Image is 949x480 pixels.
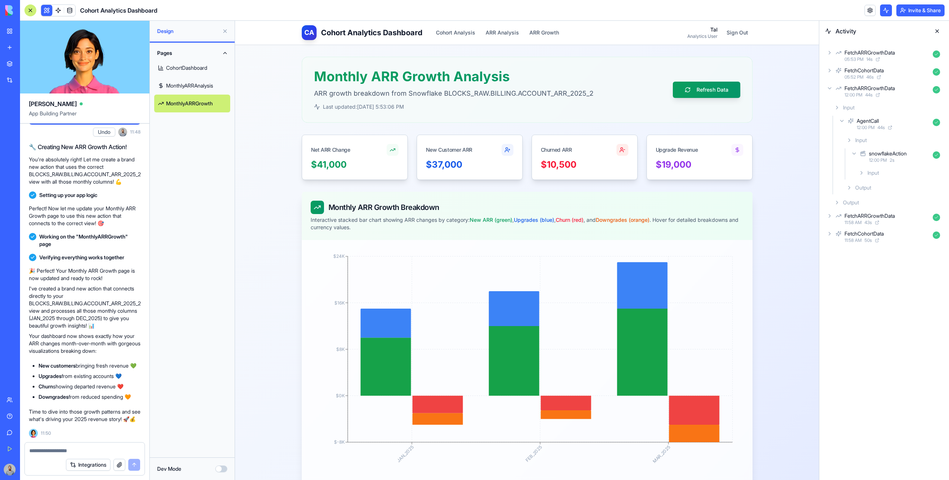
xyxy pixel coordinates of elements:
label: Dev Mode [157,465,181,473]
a: MonthlyARRGrowth [154,95,230,112]
span: Churn (red) [321,196,348,202]
span: 44 s [877,125,885,131]
span: Churn [301,458,314,464]
div: Tal [452,5,483,13]
span: Design [157,27,219,35]
p: Time to dive into those growth patterns and see what's driving your 2025 revenue story! 🚀💰 [29,408,140,423]
a: MonthlyARRAnalysis [154,77,230,95]
tspan: JAN_2025 [161,424,180,443]
span: Downgrades [324,458,351,464]
tspan: $16K [99,279,110,285]
div: Interactive stacked bar chart showing ARR changes by category: , , , and . Hover for detailed bre... [76,195,509,210]
span: 11:58 AM [844,237,862,243]
li: from reduced spending 🧡 [39,393,140,401]
h1: Cohort Analytics Dashboard [86,7,188,17]
div: Upgrade Revenue [421,125,463,133]
span: 05:53 PM [844,56,863,62]
span: Upgrades (blue) [279,196,319,202]
span: New ARR [240,458,259,464]
span: Setting up your app logic [39,191,97,199]
span: [PERSON_NAME] [29,99,77,108]
tspan: $-8K [99,418,110,424]
span: Output [855,184,871,191]
span: Cohort Analytics Dashboard [80,6,158,15]
span: 11:48 [130,129,140,135]
strong: New customers [39,362,76,369]
strong: Downgrades [39,394,69,400]
span: 44 s [865,92,873,98]
span: Upgrades [270,458,290,464]
p: ARR growth breakdown from Snowflake BLOCKS_RAW.BILLING.ACCOUNT_ARR_2025_2 [79,68,358,78]
span: Input [843,104,854,111]
button: Refresh Data [438,61,505,77]
span: 12:00 PM [869,157,887,163]
span: Verifying everything works together [39,254,124,261]
tspan: FEB_2025 [289,424,308,442]
div: Analytics User [452,13,483,19]
span: 43 s [864,220,872,226]
p: I've created a brand new action that connects directly to your BLOCKS_RAW.BILLING.ACCOUNT_ARR_202... [29,285,140,329]
a: CohortDashboard [154,59,230,77]
span: Output [843,199,859,206]
div: FetchARRGrowthData [844,85,895,92]
div: FetchARRGrowthData [844,212,895,220]
button: ARR Analysis [246,5,288,19]
div: $37,000 [191,138,278,150]
span: 05:52 PM [844,74,863,80]
button: Integrations [66,459,110,471]
span: 11:50 [41,430,51,436]
button: Undo [93,128,115,137]
tspan: $24K [98,233,110,238]
img: image_123650291_bsq8ao.jpg [118,128,127,137]
span: 14 s [866,56,873,62]
img: image_123650291_bsq8ao.jpg [4,464,16,476]
strong: Churn [39,383,53,389]
span: 50 s [864,237,872,243]
span: 12:00 PM [844,92,862,98]
img: Ella_00000_wcx2te.png [29,429,38,438]
span: New ARR (green) [235,196,277,202]
div: Net ARR Change [76,125,115,133]
span: Input [855,137,867,144]
span: Last updated: [DATE] 5:53:06 PM [88,82,169,90]
div: Monthly ARR Growth Breakdown [76,180,509,193]
span: 2 s [890,157,895,163]
p: Perfect! Now let me update your Monthly ARR Growth page to use this new action that connects to t... [29,205,140,227]
button: Invite & Share [896,4,945,16]
button: ARR Growth [290,5,328,19]
button: Cohort Analysis [196,5,245,19]
div: FetchCohortData [844,67,884,74]
div: $10,500 [306,138,393,150]
p: You're absolutely right! Let me create a brand new action that uses the correct BLOCKS_RAW.BILLIN... [29,156,140,185]
div: $41,000 [76,138,163,150]
div: snowflakeAction [869,150,907,157]
span: Activity [836,27,927,36]
img: logo [5,5,51,16]
h2: 🔧 Creating New ARR Growth Action! [29,142,140,151]
div: FetchCohortData [844,230,884,237]
span: Downgrades (orange) [361,196,414,202]
div: AgentCall [857,117,879,125]
div: $19,000 [421,138,508,150]
p: 🎉 Perfect! Your Monthly ARR Growth page is now updated and ready to rock! [29,267,140,282]
span: Working on the "MonthlyARRGrowth" page [39,233,140,248]
tspan: $8K [101,326,110,331]
div: Churned ARR [306,125,337,133]
div: New Customer ARR [191,125,237,133]
span: CA [69,7,79,17]
button: Pages [154,47,230,59]
div: FetchARRGrowthData [844,49,895,56]
button: Sign Out [487,5,518,19]
li: bringing fresh revenue 💚 [39,362,140,369]
tspan: MAR_2025 [416,424,436,444]
tspan: $0K [101,372,110,378]
span: 11:58 AM [844,220,862,226]
strong: Upgrades [39,373,62,379]
li: from existing accounts 💙 [39,372,140,380]
p: Your dashboard now shows exactly how your ARR changes month-over-month with gorgeous visualizatio... [29,332,140,355]
h1: Monthly ARR Growth Analysis [79,48,358,63]
span: 12:00 PM [857,125,874,131]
